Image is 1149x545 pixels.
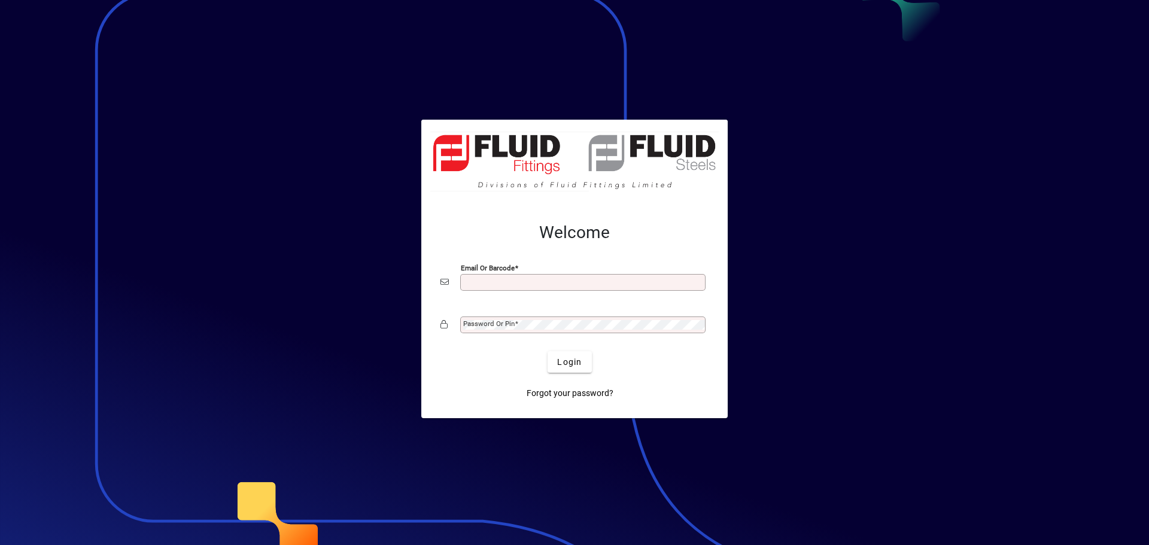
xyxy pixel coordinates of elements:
mat-label: Email or Barcode [461,264,515,272]
span: Forgot your password? [527,387,613,400]
button: Login [548,351,591,373]
h2: Welcome [440,223,709,243]
span: Login [557,356,582,369]
mat-label: Password or Pin [463,319,515,328]
a: Forgot your password? [522,382,618,404]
